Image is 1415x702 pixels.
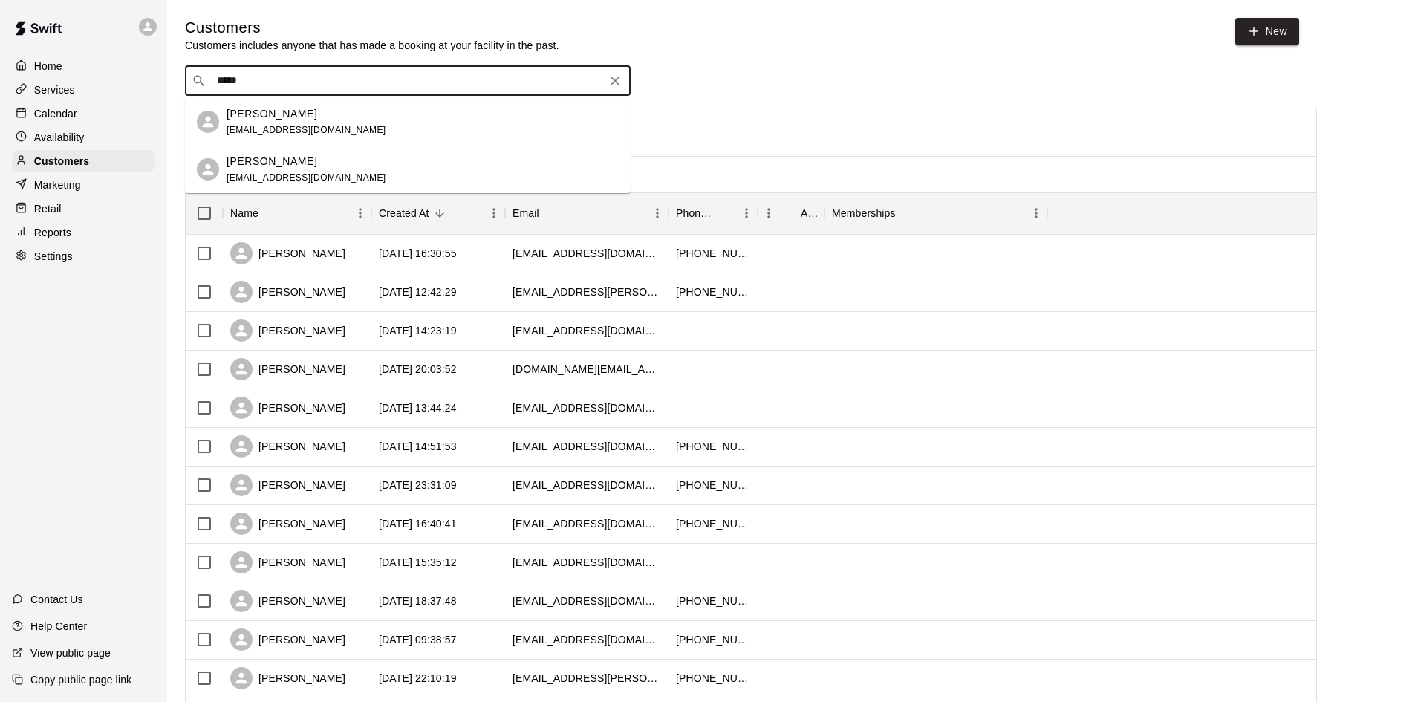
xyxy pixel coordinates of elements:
[735,202,758,224] button: Menu
[230,281,345,303] div: [PERSON_NAME]
[513,285,661,299] div: ksenia.garcia@att.net
[379,192,429,234] div: Created At
[34,82,75,97] p: Services
[676,632,750,647] div: +17039631724
[197,158,219,181] div: Owen Peltier
[513,439,661,454] div: dohnjeer@hotmail.com
[30,672,131,687] p: Copy public page link
[505,192,669,234] div: Email
[230,628,345,651] div: [PERSON_NAME]
[230,435,345,458] div: [PERSON_NAME]
[34,106,77,121] p: Calendar
[12,221,155,244] a: Reports
[676,439,750,454] div: +18049460053
[676,192,715,234] div: Phone Number
[12,126,155,149] a: Availability
[34,249,73,264] p: Settings
[676,246,750,261] div: +17034006027
[223,192,371,234] div: Name
[676,594,750,608] div: +19199515432
[185,66,631,96] div: Search customers by name or email
[379,671,457,686] div: 2025-08-02 22:10:19
[30,619,87,634] p: Help Center
[801,192,817,234] div: Age
[824,192,1047,234] div: Memberships
[30,646,111,660] p: View public page
[780,203,801,224] button: Sort
[832,192,896,234] div: Memberships
[230,192,258,234] div: Name
[379,594,457,608] div: 2025-08-04 18:37:48
[34,130,85,145] p: Availability
[896,203,917,224] button: Sort
[258,203,279,224] button: Sort
[34,59,62,74] p: Home
[513,478,661,493] div: arodriguez1458@gmail.com
[34,178,81,192] p: Marketing
[12,245,155,267] a: Settings
[34,154,89,169] p: Customers
[12,103,155,125] a: Calendar
[34,225,71,240] p: Reports
[371,192,505,234] div: Created At
[30,592,83,607] p: Contact Us
[227,125,386,135] span: [EMAIL_ADDRESS][DOMAIN_NAME]
[230,358,345,380] div: [PERSON_NAME]
[513,594,661,608] div: md_michelle@yahoo.com
[715,203,735,224] button: Sort
[758,202,780,224] button: Menu
[379,439,457,454] div: 2025-08-11 14:51:53
[12,174,155,196] a: Marketing
[513,362,661,377] div: mscurtin.mc@gmail.com
[230,513,345,535] div: [PERSON_NAME]
[12,55,155,77] a: Home
[758,192,824,234] div: Age
[230,474,345,496] div: [PERSON_NAME]
[197,111,219,133] div: Kevin Peltier
[227,172,386,183] span: [EMAIL_ADDRESS][DOMAIN_NAME]
[379,478,457,493] div: 2025-08-05 23:31:09
[230,551,345,573] div: [PERSON_NAME]
[379,516,457,531] div: 2025-08-05 16:40:41
[539,203,560,224] button: Sort
[669,192,758,234] div: Phone Number
[379,323,457,338] div: 2025-08-15 14:23:19
[12,198,155,220] a: Retail
[230,397,345,419] div: [PERSON_NAME]
[230,590,345,612] div: [PERSON_NAME]
[646,202,669,224] button: Menu
[379,285,457,299] div: 2025-08-16 12:42:29
[12,150,155,172] a: Customers
[429,203,450,224] button: Sort
[513,516,661,531] div: angeleque@gmail.com
[513,555,661,570] div: tyler.hruska5@gmail.com
[513,323,661,338] div: johnbrueggenann@gmail.com
[605,71,625,91] button: Clear
[185,38,559,53] p: Customers includes anyone that has made a booking at your facility in the past.
[1025,202,1047,224] button: Menu
[513,400,661,415] div: jdhelsel15@gmail.com
[379,555,457,570] div: 2025-08-05 15:35:12
[230,242,345,264] div: [PERSON_NAME]
[676,516,750,531] div: +15713345519
[230,667,345,689] div: [PERSON_NAME]
[227,154,317,169] p: [PERSON_NAME]
[483,202,505,224] button: Menu
[379,362,457,377] div: 2025-08-13 20:03:52
[379,400,457,415] div: 2025-08-13 13:44:24
[676,478,750,493] div: +12392467796
[513,192,539,234] div: Email
[676,285,750,299] div: +19152613804
[12,79,155,101] a: Services
[513,632,661,647] div: chefweb18@gmail.com
[1235,18,1299,45] a: New
[513,246,661,261] div: dsw0418@gmail.com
